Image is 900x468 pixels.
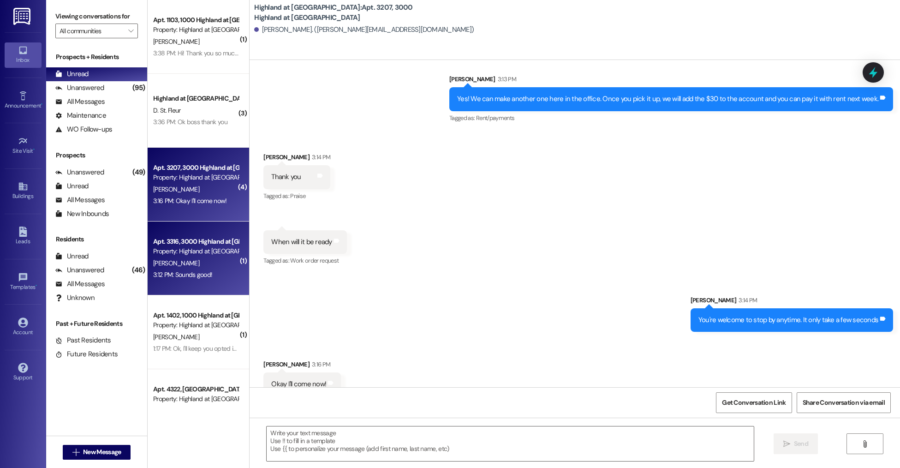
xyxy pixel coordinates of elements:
[55,97,105,107] div: All Messages
[153,237,238,246] div: Apt. 3316, 3000 Highland at [GEOGRAPHIC_DATA]
[263,360,341,372] div: [PERSON_NAME]
[736,295,757,305] div: 3:14 PM
[153,259,199,267] span: [PERSON_NAME]
[310,152,330,162] div: 3:14 PM
[5,179,42,204] a: Buildings
[46,234,147,244] div: Residents
[797,392,891,413] button: Share Conversation via email
[153,197,226,205] div: 3:16 PM: Okay I'll come now!
[271,379,326,389] div: Okay I'll come now!
[55,9,138,24] label: Viewing conversations for
[271,172,301,182] div: Thank you
[55,83,104,93] div: Unanswered
[153,384,238,394] div: Apt. 4322, [GEOGRAPHIC_DATA] at [GEOGRAPHIC_DATA]
[803,398,885,408] span: Share Conversation via email
[55,279,105,289] div: All Messages
[290,192,305,200] span: Praise
[783,440,790,448] i: 
[310,360,330,369] div: 3:16 PM
[13,8,32,25] img: ResiDesk Logo
[254,3,439,23] b: Highland at [GEOGRAPHIC_DATA]: Apt. 3207, 3000 Highland at [GEOGRAPHIC_DATA]
[55,69,89,79] div: Unread
[290,257,339,264] span: Work order request
[55,111,106,120] div: Maintenance
[128,27,133,35] i: 
[5,360,42,385] a: Support
[55,336,111,345] div: Past Residents
[153,37,199,46] span: [PERSON_NAME]
[153,163,238,173] div: Apt. 3207, 3000 Highland at [GEOGRAPHIC_DATA]
[55,125,112,134] div: WO Follow-ups
[41,101,42,108] span: •
[5,224,42,249] a: Leads
[153,311,238,320] div: Apt. 1402, 1000 Highland at [GEOGRAPHIC_DATA]
[153,173,238,182] div: Property: Highland at [GEOGRAPHIC_DATA]
[263,152,330,165] div: [PERSON_NAME]
[130,81,147,95] div: (95)
[55,252,89,261] div: Unread
[46,319,147,329] div: Past + Future Residents
[63,445,131,460] button: New Message
[33,146,35,153] span: •
[153,394,238,404] div: Property: Highland at [GEOGRAPHIC_DATA]
[153,320,238,330] div: Property: Highland at [GEOGRAPHIC_DATA]
[36,282,37,289] span: •
[153,270,212,279] div: 3:12 PM: Sounds good!
[153,185,199,193] span: [PERSON_NAME]
[153,106,181,114] span: D. St. Fleur
[263,254,346,267] div: Tagged as:
[55,181,89,191] div: Unread
[130,165,147,180] div: (49)
[698,315,878,325] div: You're welcome to stop by anytime. It only take a few seconds
[55,265,104,275] div: Unanswered
[5,133,42,158] a: Site Visit •
[476,114,515,122] span: Rent/payments
[83,447,121,457] span: New Message
[271,237,332,247] div: When will it be ready
[55,293,95,303] div: Unknown
[254,25,474,35] div: [PERSON_NAME]. ([PERSON_NAME][EMAIL_ADDRESS][DOMAIN_NAME])
[46,150,147,160] div: Prospects
[495,74,516,84] div: 3:13 PM
[861,440,868,448] i: 
[153,333,199,341] span: [PERSON_NAME]
[46,52,147,62] div: Prospects + Residents
[5,270,42,294] a: Templates •
[60,24,123,38] input: All communities
[449,74,893,87] div: [PERSON_NAME]
[130,263,147,277] div: (46)
[774,433,818,454] button: Send
[55,349,118,359] div: Future Residents
[153,15,238,25] div: Apt. 1103, 1000 Highland at [GEOGRAPHIC_DATA]
[153,118,227,126] div: 3:36 PM: Ok boss thank you
[55,209,109,219] div: New Inbounds
[691,295,893,308] div: [PERSON_NAME]
[794,439,808,449] span: Send
[449,111,893,125] div: Tagged as:
[457,94,878,104] div: Yes! We can make another one here in the office. Once you pick it up, we will add the $30 to the ...
[55,195,105,205] div: All Messages
[716,392,792,413] button: Get Conversation Link
[153,49,241,57] div: 3:38 PM: Hi! Thank you so much!!
[55,168,104,177] div: Unanswered
[5,315,42,340] a: Account
[722,398,786,408] span: Get Conversation Link
[153,344,260,353] div: 1:17 PM: Ok, I'll keep you opted in. Thanks!
[153,25,238,35] div: Property: Highland at [GEOGRAPHIC_DATA]
[153,94,238,103] div: Highland at [GEOGRAPHIC_DATA]
[263,189,330,203] div: Tagged as:
[153,246,238,256] div: Property: Highland at [GEOGRAPHIC_DATA]
[72,449,79,456] i: 
[5,42,42,67] a: Inbox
